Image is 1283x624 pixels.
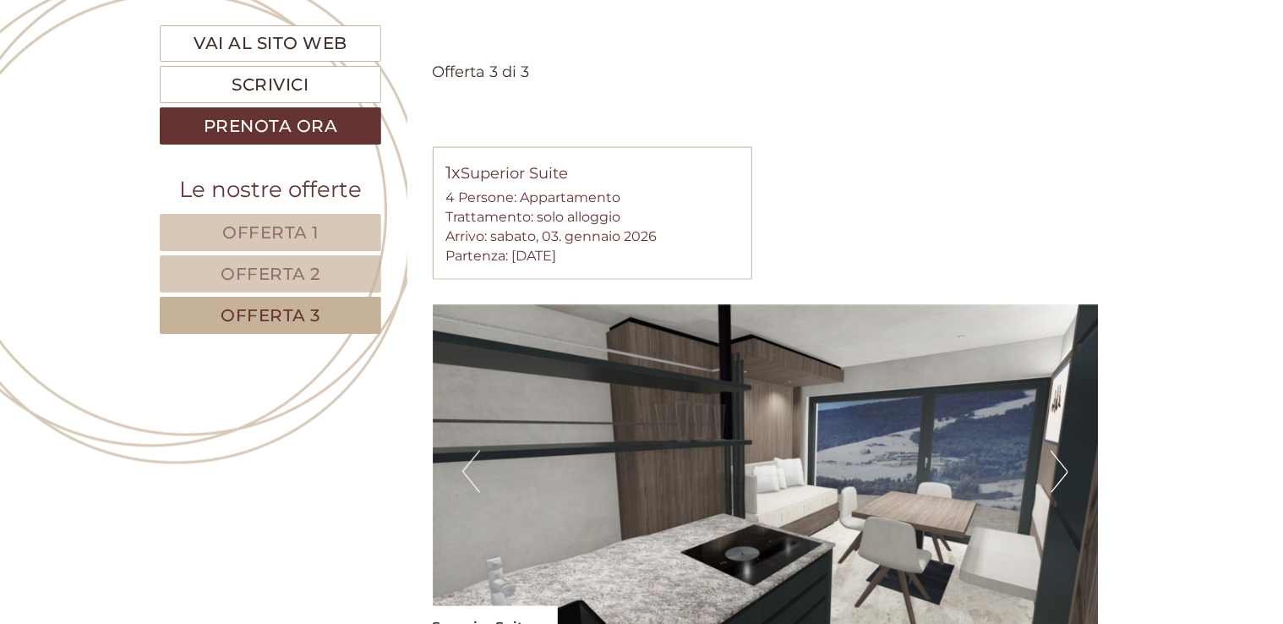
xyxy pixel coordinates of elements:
[446,209,534,225] small: Trattamento:
[221,264,320,284] span: Offerta 2
[160,25,381,62] a: Vai al sito web
[160,66,381,103] a: Scrivici
[521,189,621,205] b: Appartamento
[512,248,557,264] b: [DATE]
[160,107,381,145] a: Prenota ora
[446,162,461,183] b: 1x
[446,161,740,189] div: Superior Suite
[446,248,509,264] small: Partenza:
[221,305,320,326] span: Offerta 3
[462,451,480,493] button: Previous
[433,90,528,122] div: Offerta 3
[491,228,658,244] b: sabato, 03. gennaio 2026
[446,189,517,205] small: 4 Persone:
[1051,451,1068,493] button: Next
[446,228,488,244] small: Arrivo:
[160,174,381,205] div: Le nostre offerte
[433,63,530,81] span: Offerta 3 di 3
[222,222,319,243] span: Offerta 1
[538,209,621,225] b: solo alloggio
